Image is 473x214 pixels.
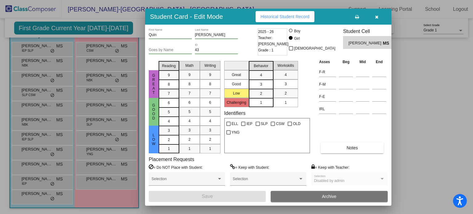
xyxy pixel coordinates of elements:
[354,59,371,65] th: Mid
[188,91,191,96] span: 7
[285,91,287,96] span: 2
[209,72,211,78] span: 9
[371,59,388,65] th: End
[261,120,268,127] span: SLP
[168,137,170,143] span: 2
[349,40,383,46] span: [PERSON_NAME]
[294,45,335,52] span: [DEMOGRAPHIC_DATA]
[230,164,269,170] label: = Keep with Student:
[246,120,252,127] span: IEP
[311,164,350,170] label: = Keep with Teacher:
[276,120,285,127] span: CSW
[149,156,194,162] label: Placement Requests
[202,194,213,199] span: Save
[209,100,211,105] span: 6
[209,146,211,151] span: 1
[224,110,245,116] label: Identifiers
[149,164,203,170] label: = Do NOT Place with Student:
[188,100,191,105] span: 6
[188,81,191,87] span: 8
[209,137,211,142] span: 2
[149,48,192,52] input: goes by name
[277,63,294,68] span: Workskills
[151,103,156,120] span: Good
[285,81,287,87] span: 3
[319,92,336,101] input: assessment
[258,29,274,35] span: 2025 - 26
[317,59,338,65] th: Asses
[168,100,170,106] span: 6
[338,59,354,65] th: Beg
[285,72,287,78] span: 4
[188,72,191,78] span: 9
[168,146,170,151] span: 1
[151,133,156,146] span: Low
[261,14,309,19] span: Historical Student Record
[256,11,314,22] button: Historical Student Record
[185,63,194,68] span: Math
[209,109,211,115] span: 5
[319,67,336,77] input: assessment
[168,109,170,115] span: 5
[293,120,301,127] span: OLD
[322,194,337,199] span: Archive
[254,63,268,69] span: Behavior
[258,35,289,47] span: Teacher: [PERSON_NAME]
[343,28,397,34] h3: Student Cell
[188,127,191,133] span: 3
[188,109,191,115] span: 5
[209,91,211,96] span: 7
[232,120,238,127] span: ELL
[319,80,336,89] input: assessment
[294,36,300,41] div: Girl
[258,47,273,53] span: Grade : 1
[168,119,170,124] span: 4
[383,40,391,46] span: MS
[232,129,240,136] span: YNG
[195,48,238,52] input: Enter ID
[260,91,262,96] span: 2
[260,100,262,105] span: 1
[319,104,336,114] input: assessment
[168,91,170,96] span: 7
[321,142,384,153] button: Notes
[188,137,191,142] span: 2
[260,82,262,87] span: 3
[162,63,176,69] span: Reading
[314,179,345,183] span: Disabled by admin
[271,191,388,202] button: Archive
[204,63,216,68] span: Writing
[260,72,262,78] span: 4
[151,73,156,95] span: Great
[149,191,266,202] button: Save
[209,118,211,124] span: 4
[188,118,191,124] span: 4
[209,81,211,87] span: 8
[209,127,211,133] span: 3
[168,82,170,87] span: 8
[346,145,358,150] span: Notes
[285,100,287,105] span: 1
[168,72,170,78] span: 9
[168,128,170,133] span: 3
[150,13,223,20] h3: Student Card - Edit Mode
[294,28,301,34] div: Boy
[188,146,191,151] span: 1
